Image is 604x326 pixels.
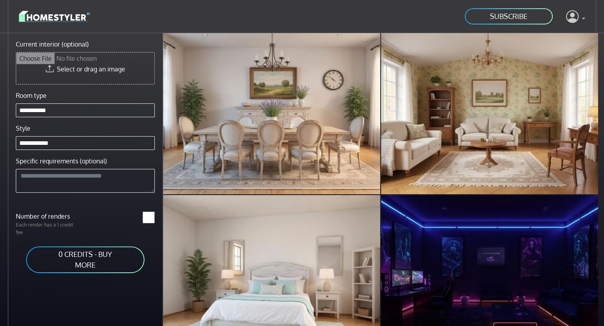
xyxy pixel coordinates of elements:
label: Room type [16,91,47,100]
label: Current interior (optional) [16,39,89,49]
a: SUBSCRIBE [464,7,553,25]
img: logo-3de290ba35641baa71223ecac5eacb59cb85b4c7fdf211dc9aaecaaee71ea2f8.svg [19,9,90,23]
label: Style [16,124,30,133]
label: Specific requirements (optional) [16,156,107,166]
a: 0 CREDITS - BUY MORE [25,245,145,274]
label: Number of renders [11,212,85,221]
p: Each render has a 1 credit fee [11,221,85,236]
